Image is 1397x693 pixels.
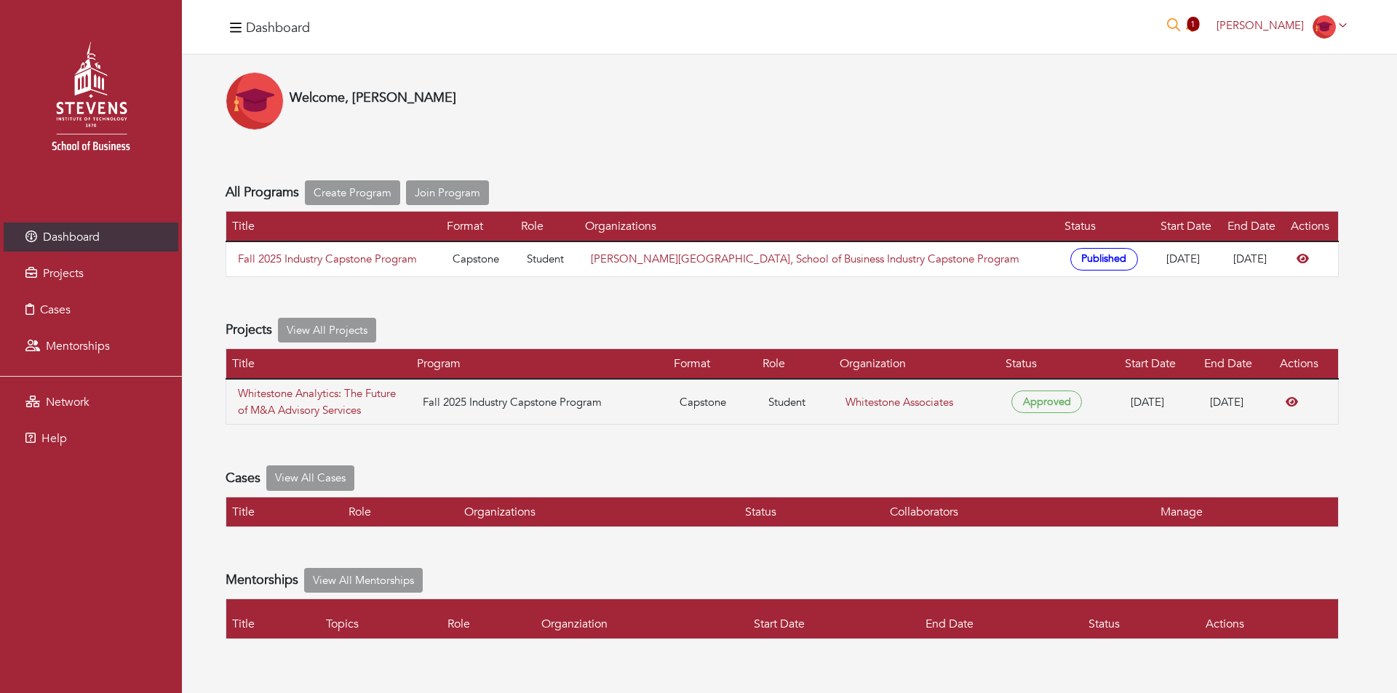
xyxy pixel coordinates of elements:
th: End Date [1222,212,1285,242]
td: Capstone [668,379,757,425]
span: 1 [1187,17,1199,31]
img: Student-Icon-6b6867cbad302adf8029cb3ecf392088beec6a544309a027beb5b4b4576828a8.png [1313,15,1336,39]
th: Role [757,349,833,380]
span: Projects [43,265,84,281]
th: Status [1083,599,1200,639]
td: Fall 2025 Industry Capstone Program [411,379,668,425]
a: Cases [4,295,178,324]
th: Actions [1285,212,1339,242]
a: Network [4,388,178,417]
span: Approved [1011,390,1082,413]
th: Start Date [1119,349,1198,380]
a: Fall 2025 Industry Capstone Program [238,251,429,268]
th: Role [343,497,458,526]
th: Status [1059,212,1155,242]
h4: Cases [226,470,260,486]
th: Title [226,497,343,526]
td: Capstone [441,241,515,276]
h4: Dashboard [246,20,310,36]
span: Published [1070,248,1138,271]
a: Mentorships [4,332,178,361]
span: Dashboard [43,229,100,245]
th: End Date [1198,349,1274,380]
th: Program [411,349,668,380]
th: Title [226,349,412,380]
th: End Date [920,599,1083,639]
a: View All Projects [278,318,376,343]
span: Network [46,394,89,410]
h4: Welcome, [PERSON_NAME] [290,90,456,106]
th: Organizations [458,497,739,526]
th: Start Date [748,599,919,639]
h4: All Programs [226,185,299,201]
a: Projects [4,259,178,288]
img: Student-Icon-6b6867cbad302adf8029cb3ecf392088beec6a544309a027beb5b4b4576828a8.png [226,72,284,130]
a: View All Mentorships [304,568,423,593]
th: Status [1000,349,1119,380]
th: Organization [834,349,1000,380]
th: Title [226,599,321,639]
td: Student [757,379,833,425]
a: Whitestone Associates [845,395,953,409]
td: [DATE] [1155,241,1221,276]
span: Cases [40,302,71,318]
th: Organziation [536,599,749,639]
a: Create Program [305,180,400,206]
th: Organizations [579,212,1059,242]
th: Role [442,599,536,639]
span: Help [41,430,67,446]
h4: Projects [226,322,272,338]
th: Topics [320,599,442,639]
a: Join Program [406,180,489,206]
img: stevens_logo.png [15,25,167,178]
a: Dashboard [4,223,178,252]
th: Role [515,212,579,242]
a: Help [4,424,178,453]
th: Format [668,349,757,380]
span: [PERSON_NAME] [1217,18,1304,33]
td: [DATE] [1119,379,1198,425]
th: Actions [1274,349,1338,380]
th: Actions [1200,599,1338,639]
td: [DATE] [1198,379,1274,425]
th: Title [226,212,442,242]
th: Manage [1155,497,1338,526]
h4: Mentorships [226,572,298,588]
th: Collaborators [884,497,1155,526]
th: Start Date [1155,212,1221,242]
th: Format [441,212,515,242]
a: [PERSON_NAME] [1210,18,1353,33]
a: View All Cases [266,465,354,491]
a: [PERSON_NAME][GEOGRAPHIC_DATA], School of Business Industry Capstone Program [591,252,1019,266]
th: Status [739,497,885,526]
td: Student [515,241,579,276]
span: Mentorships [46,338,110,354]
a: 1 [1186,18,1198,35]
td: [DATE] [1222,241,1285,276]
a: Whitestone Analytics: The Future of M&A Advisory Services [238,385,399,418]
